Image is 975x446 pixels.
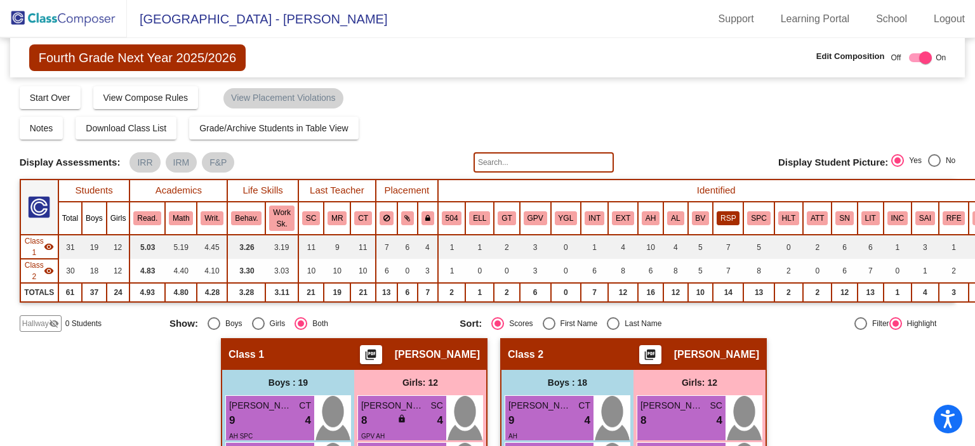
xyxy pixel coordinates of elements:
[884,283,912,302] td: 1
[376,259,397,283] td: 6
[49,318,59,329] mat-icon: visibility_off
[667,211,684,225] button: AL
[717,412,722,429] span: 4
[438,283,466,302] td: 2
[220,318,242,329] div: Boys
[222,370,354,395] div: Boys : 19
[460,318,482,329] span: Sort:
[774,235,803,259] td: 0
[474,152,614,173] input: Search...
[633,370,766,395] div: Girls: 12
[29,44,246,71] span: Fourth Grade Next Year 2025/2026
[350,235,376,259] td: 11
[508,433,517,440] span: AH
[298,202,324,235] th: Shea Curry
[713,235,743,259] td: 7
[350,283,376,302] td: 21
[858,259,884,283] td: 7
[20,235,58,259] td: Carla Hegler - No Class Name
[361,399,425,412] span: [PERSON_NAME]
[612,211,634,225] button: EXT
[608,259,638,283] td: 8
[688,259,713,283] td: 5
[692,211,710,225] button: BV
[663,283,687,302] td: 12
[418,259,438,283] td: 3
[640,412,646,429] span: 8
[397,202,418,235] th: Keep with students
[713,283,743,302] td: 14
[197,259,227,283] td: 4.10
[465,283,494,302] td: 1
[688,202,713,235] th: Behavior High Needs
[803,283,832,302] td: 2
[508,399,572,412] span: [PERSON_NAME]
[465,235,494,259] td: 1
[305,412,311,429] span: 4
[376,235,397,259] td: 7
[25,259,44,282] span: Class 2
[298,283,324,302] td: 21
[520,259,551,283] td: 3
[376,283,397,302] td: 13
[638,283,663,302] td: 16
[494,259,519,283] td: 0
[620,318,661,329] div: Last Name
[581,259,608,283] td: 6
[710,399,722,412] span: SC
[397,259,418,283] td: 0
[663,202,687,235] th: Academic Low
[861,211,880,225] button: LIT
[803,202,832,235] th: Poor Attendance / Tardies
[418,283,438,302] td: 7
[494,283,519,302] td: 2
[395,348,480,361] span: [PERSON_NAME]
[520,283,551,302] td: 6
[107,235,130,259] td: 12
[307,318,328,329] div: Both
[418,235,438,259] td: 4
[939,283,969,302] td: 3
[229,399,293,412] span: [PERSON_NAME]
[585,211,604,225] button: INT
[674,348,759,361] span: [PERSON_NAME]
[298,180,376,202] th: Last Teacher
[133,211,161,225] button: Read.
[494,235,519,259] td: 2
[165,235,197,259] td: 5.19
[442,211,462,225] button: 504
[30,93,70,103] span: Start Over
[229,348,264,361] span: Class 1
[638,235,663,259] td: 10
[82,235,107,259] td: 19
[608,283,638,302] td: 12
[912,235,939,259] td: 3
[494,202,519,235] th: Gifted and Talented
[803,259,832,283] td: 0
[581,202,608,235] th: Introvert
[129,152,160,173] mat-chip: IRR
[803,235,832,259] td: 2
[912,202,939,235] th: Inclusion -SAI
[915,211,935,225] button: SAI
[688,235,713,259] td: 5
[129,235,165,259] td: 5.03
[103,93,189,103] span: View Compose Rules
[832,259,857,283] td: 6
[20,117,63,140] button: Notes
[708,9,764,29] a: Support
[302,211,320,225] button: SC
[835,211,853,225] button: SN
[227,180,298,202] th: Life Skills
[376,180,438,202] th: Placement
[608,235,638,259] td: 4
[93,86,199,109] button: View Compose Rules
[107,283,130,302] td: 24
[20,86,81,109] button: Start Over
[884,235,912,259] td: 1
[936,52,946,63] span: On
[887,211,908,225] button: INC
[774,202,803,235] th: Health Concerns
[165,259,197,283] td: 4.40
[904,155,922,166] div: Yes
